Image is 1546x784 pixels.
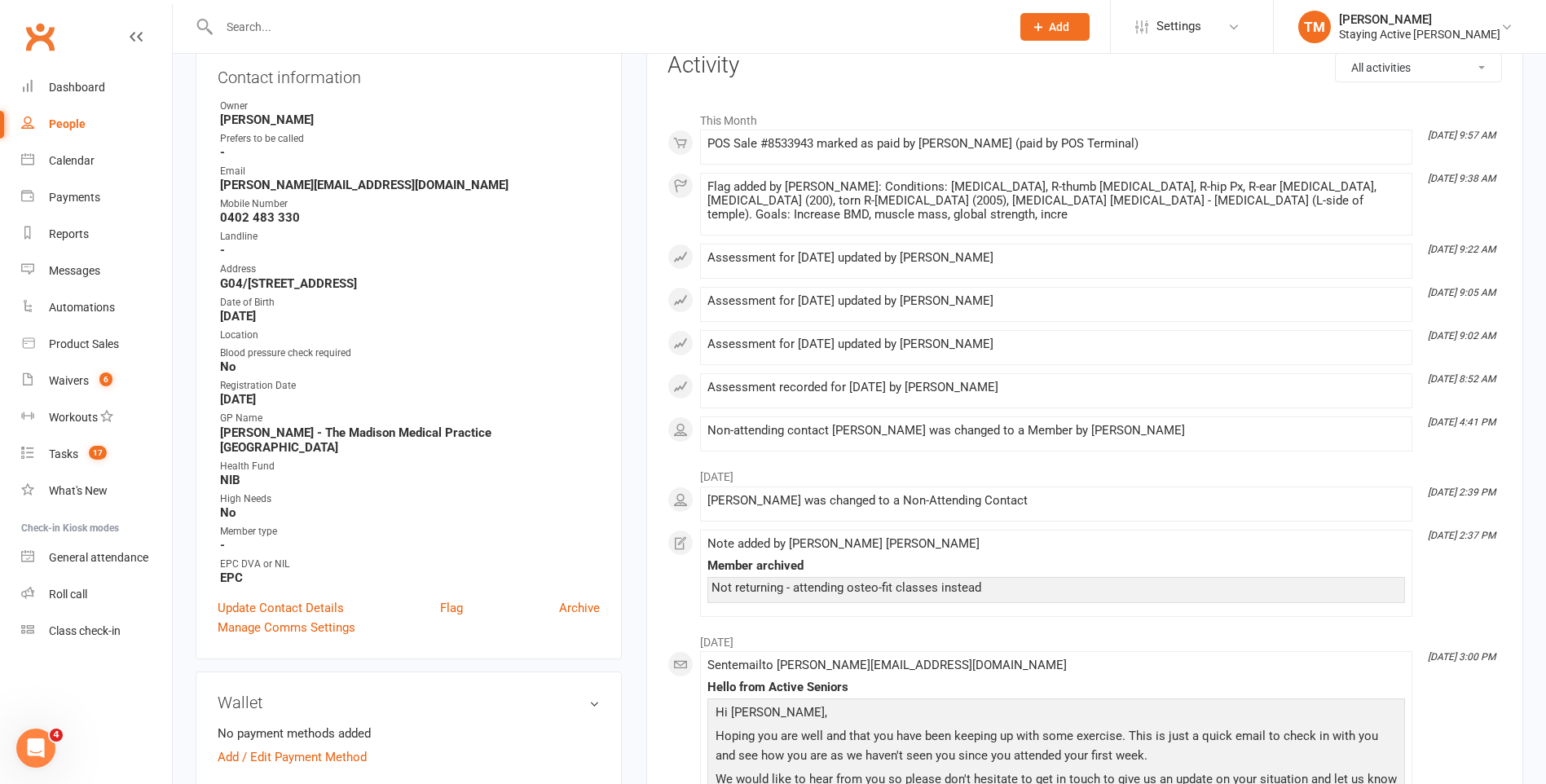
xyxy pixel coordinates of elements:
div: Registration Date [220,378,600,394]
strong: No [220,359,600,374]
strong: - [220,538,600,553]
strong: [DATE] [220,392,600,407]
div: Note added by [PERSON_NAME] [PERSON_NAME] [707,537,1405,551]
strong: [DATE] [220,309,600,324]
div: Automations [49,301,115,314]
div: What's New [49,484,108,497]
li: This Month [667,104,1502,130]
a: Waivers 6 [21,363,172,399]
div: Location [220,328,600,343]
a: Messages [21,253,172,289]
a: People [21,106,172,143]
div: High Needs [220,491,600,507]
iframe: Intercom live chat [16,729,55,768]
i: [DATE] 9:02 AM [1428,330,1495,341]
div: Assessment for [DATE] updated by [PERSON_NAME] [707,251,1405,265]
div: Landline [220,229,600,244]
div: POS Sale #8533943 marked as paid by [PERSON_NAME] (paid by POS Terminal) [707,137,1405,151]
i: [DATE] 8:52 AM [1428,373,1495,385]
div: Email [220,164,600,179]
div: Assessment recorded for [DATE] by [PERSON_NAME] [707,381,1405,394]
a: Flag [440,598,463,618]
div: Roll call [49,588,87,601]
a: Workouts [21,399,172,436]
i: [DATE] 2:37 PM [1428,530,1495,541]
i: [DATE] 9:38 AM [1428,173,1495,184]
strong: NIB [220,473,600,487]
a: Roll call [21,576,172,613]
div: Owner [220,99,600,114]
strong: [PERSON_NAME][EMAIL_ADDRESS][DOMAIN_NAME] [220,178,600,192]
div: Blood pressure check required [220,346,600,361]
div: Prefers to be called [220,131,600,147]
strong: EPC [220,570,600,585]
i: [DATE] 9:57 AM [1428,130,1495,141]
div: Waivers [49,374,89,387]
i: [DATE] 9:05 AM [1428,287,1495,298]
a: Clubworx [20,16,60,57]
div: Product Sales [49,337,119,350]
h3: Contact information [218,62,600,86]
strong: - [220,145,600,160]
div: GP Name [220,411,600,426]
div: General attendance [49,551,148,564]
div: Messages [49,264,100,277]
h3: Activity [667,53,1502,78]
span: Sent email to [PERSON_NAME][EMAIL_ADDRESS][DOMAIN_NAME] [707,658,1067,672]
span: , [825,705,827,720]
a: Payments [21,179,172,216]
div: Date of Birth [220,295,600,311]
i: [DATE] 2:39 PM [1428,487,1495,498]
div: Calendar [49,154,95,167]
div: Dashboard [49,81,105,94]
a: Add / Edit Payment Method [218,747,367,767]
button: Add [1020,13,1090,41]
input: Search... [214,15,999,38]
div: People [49,117,86,130]
a: Class kiosk mode [21,613,172,650]
div: Member type [220,524,600,540]
div: Hello from Active Seniors [707,680,1405,694]
a: Automations [21,289,172,326]
a: Calendar [21,143,172,179]
div: Not returning - attending osteo-fit classes instead [711,581,1401,595]
strong: - [220,243,600,258]
a: Tasks 17 [21,436,172,473]
div: Staying Active [PERSON_NAME] [1339,27,1500,42]
h3: Wallet [218,694,600,711]
strong: [PERSON_NAME] - The Madison Medical Practice [GEOGRAPHIC_DATA] [220,425,600,455]
strong: No [220,505,600,520]
li: [DATE] [667,460,1502,486]
li: [DATE] [667,625,1502,651]
span: Settings [1156,8,1201,45]
div: [PERSON_NAME] was changed to a Non-Attending Contact [707,494,1405,508]
li: No payment methods added [218,724,600,743]
div: Assessment for [DATE] updated by [PERSON_NAME] [707,294,1405,308]
a: General attendance kiosk mode [21,540,172,576]
p: Hi [PERSON_NAME] [711,703,1401,726]
div: Payments [49,191,100,204]
a: Reports [21,216,172,253]
div: Address [220,262,600,277]
i: [DATE] 3:00 PM [1428,651,1495,663]
div: [PERSON_NAME] [1339,12,1500,27]
a: Dashboard [21,69,172,106]
a: Archive [559,598,600,618]
div: TM [1298,11,1331,43]
span: 17 [89,446,107,460]
div: Class check-in [49,624,121,637]
span: Add [1049,20,1069,33]
a: What's New [21,473,172,509]
strong: 0402 483 330 [220,210,600,225]
div: Tasks [49,447,78,460]
div: Assessment for [DATE] updated by [PERSON_NAME] [707,337,1405,351]
strong: [PERSON_NAME] [220,112,600,127]
span: 4 [50,729,63,742]
i: [DATE] 9:22 AM [1428,244,1495,255]
div: Flag added by [PERSON_NAME]: Conditions: [MEDICAL_DATA], R-thumb [MEDICAL_DATA], R-hip Px, R-ear ... [707,180,1405,222]
a: Update Contact Details [218,598,344,618]
div: Health Fund [220,459,600,474]
a: Product Sales [21,326,172,363]
div: Reports [49,227,89,240]
div: Non-attending contact [PERSON_NAME] was changed to a Member by [PERSON_NAME] [707,424,1405,438]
